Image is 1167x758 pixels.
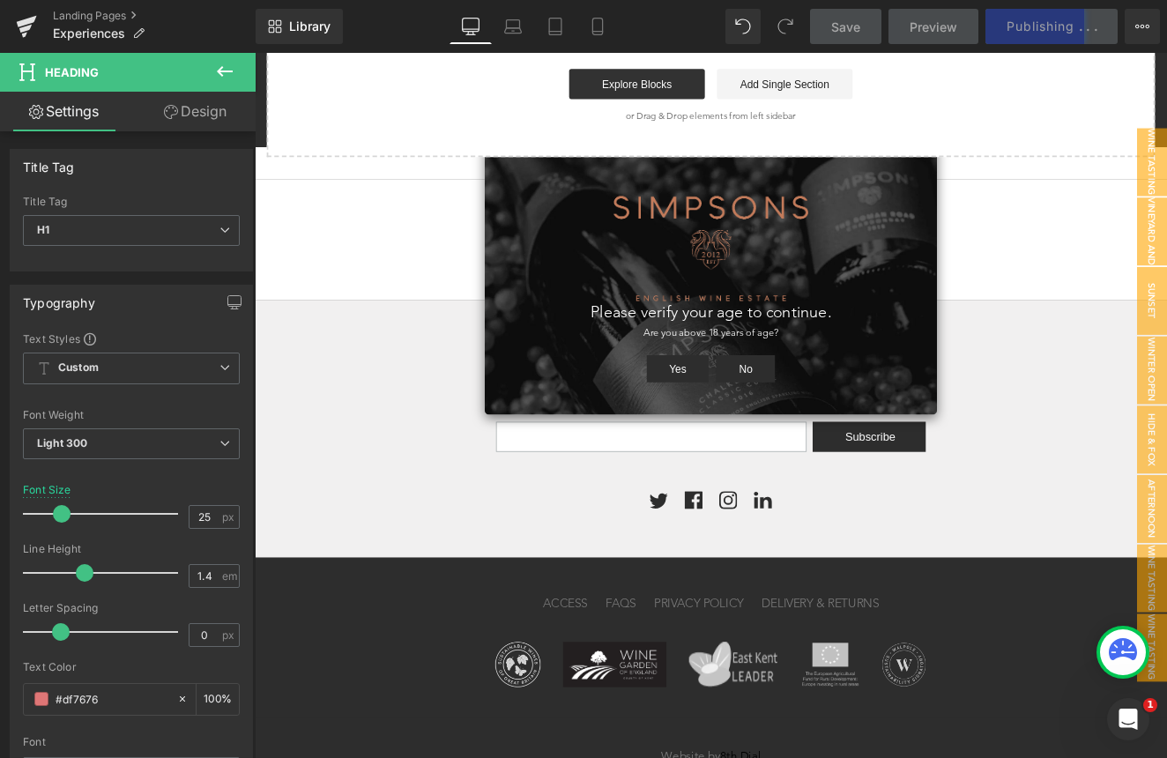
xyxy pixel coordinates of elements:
span: Library [289,19,331,34]
span: Experiences [53,26,125,41]
p: or Drag & Drop elements from left sidebar [42,68,1024,80]
a: Mobile [576,9,619,44]
div: Text Styles [23,331,240,346]
span: Save [831,18,860,36]
a: Desktop [450,9,492,44]
a: Tablet [534,9,576,44]
a: Landing Pages [53,9,256,23]
span: Sunset Session [996,250,1067,330]
span: px [222,511,237,523]
b: Custom [58,360,99,375]
b: Light 300 [37,436,87,450]
a: Laptop [492,9,534,44]
div: Font [23,736,240,748]
span: Wine Tasting Experience [996,656,1067,735]
div: Text Color [23,661,240,673]
span: Wine Tasting Experience [996,88,1067,167]
span: px [222,629,237,641]
a: Explore Blocks [368,19,526,54]
a: Design [131,92,259,131]
img: zoomyagelogopic1073080074swe-logo-primary-7591c.png [420,114,647,290]
span: Preview [910,18,957,36]
b: H1 [37,223,49,236]
button: More [1125,9,1160,44]
div: Font Weight [23,409,240,421]
div: Title Tag [23,150,75,175]
div: Please verify your age to continue. [286,290,780,316]
iframe: Intercom live chat [1107,698,1149,740]
button: No [539,353,608,385]
div: Line Height [23,543,240,555]
input: Color [56,689,168,709]
span: Heading [45,65,99,79]
div: % [197,684,239,715]
a: New Library [256,9,343,44]
span: Afternoon Tea [996,494,1067,573]
button: Redo [768,9,803,44]
div: Letter Spacing [23,602,240,614]
button: Undo [725,9,761,44]
span: Hide & Fox 2025 [996,412,1067,492]
span: Wine Tasting Experience [996,575,1067,654]
a: Preview [888,9,978,44]
span: em [222,570,237,582]
span: Are you above 18 years of age? [455,320,613,333]
button: Yes [458,353,531,385]
div: Font Size [23,484,71,496]
div: Title Tag [23,196,240,208]
div: Typography [23,286,95,310]
a: Add Single Section [540,19,699,54]
span: 1 [1143,698,1157,712]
